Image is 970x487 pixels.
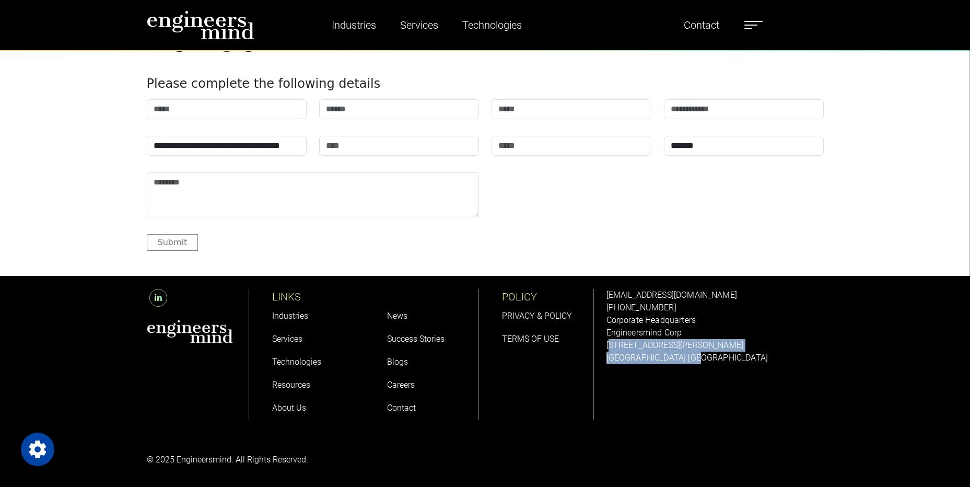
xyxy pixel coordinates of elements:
[272,403,306,413] a: About Us
[502,289,593,305] p: POLICY
[387,357,408,367] a: Blogs
[147,320,233,343] img: aws
[458,13,526,37] a: Technologies
[147,293,170,303] a: LinkedIn
[387,311,407,321] a: News
[502,334,559,344] a: TERMS OF USE
[147,234,198,250] button: Submit
[272,311,308,321] a: Industries
[606,352,824,364] p: [GEOGRAPHIC_DATA] [GEOGRAPHIC_DATA]
[606,314,824,327] p: Corporate Headquarters
[147,454,479,466] p: © 2025 Engineersmind. All Rights Reserved.
[680,13,723,37] a: Contact
[387,334,445,344] a: Success Stories
[272,380,310,390] a: Resources
[492,172,650,213] iframe: reCAPTCHA
[328,13,380,37] a: Industries
[272,334,302,344] a: Services
[396,13,442,37] a: Services
[147,10,254,40] img: logo
[502,311,572,321] a: PRIVACY & POLICY
[606,339,824,352] p: [STREET_ADDRESS][PERSON_NAME]
[606,290,737,300] a: [EMAIL_ADDRESS][DOMAIN_NAME]
[606,327,824,339] p: Engineersmind Corp
[272,289,364,305] p: LINKS
[387,403,416,413] a: Contact
[272,357,321,367] a: Technologies
[387,380,415,390] a: Careers
[606,303,676,312] a: [PHONE_NUMBER]
[147,76,824,91] h4: Please complete the following details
